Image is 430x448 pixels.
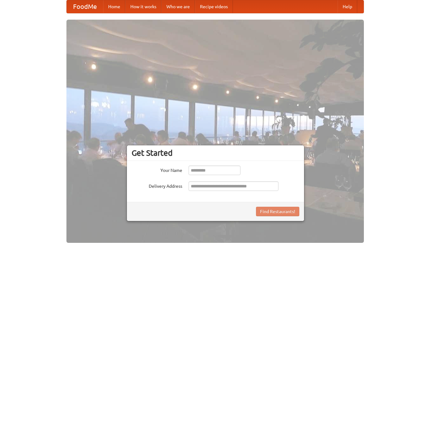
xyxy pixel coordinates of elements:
[195,0,233,13] a: Recipe videos
[161,0,195,13] a: Who we are
[132,181,182,189] label: Delivery Address
[338,0,357,13] a: Help
[256,207,299,216] button: Find Restaurants!
[132,148,299,158] h3: Get Started
[132,166,182,174] label: Your Name
[125,0,161,13] a: How it works
[67,0,103,13] a: FoodMe
[103,0,125,13] a: Home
